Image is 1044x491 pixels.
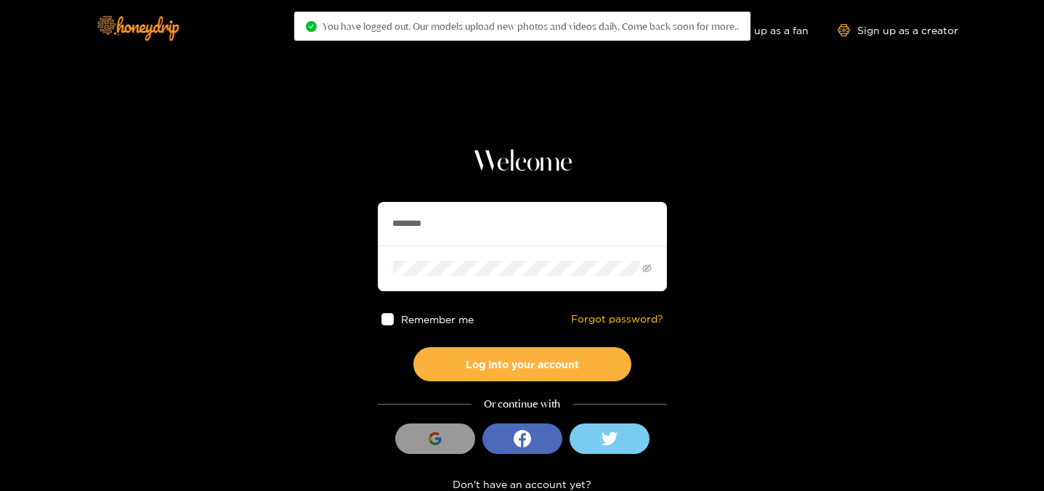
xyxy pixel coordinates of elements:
a: Forgot password? [571,313,663,325]
span: eye-invisible [642,264,652,273]
span: Remember me [400,314,473,325]
a: Sign up as a fan [709,24,809,36]
div: Or continue with [378,396,667,413]
span: check-circle [306,21,317,32]
button: Log into your account [413,347,631,381]
h1: Welcome [378,145,667,180]
a: Sign up as a creator [838,24,958,36]
span: You have logged out. Our models upload new photos and videos daily. Come back soon for more.. [323,20,739,32]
